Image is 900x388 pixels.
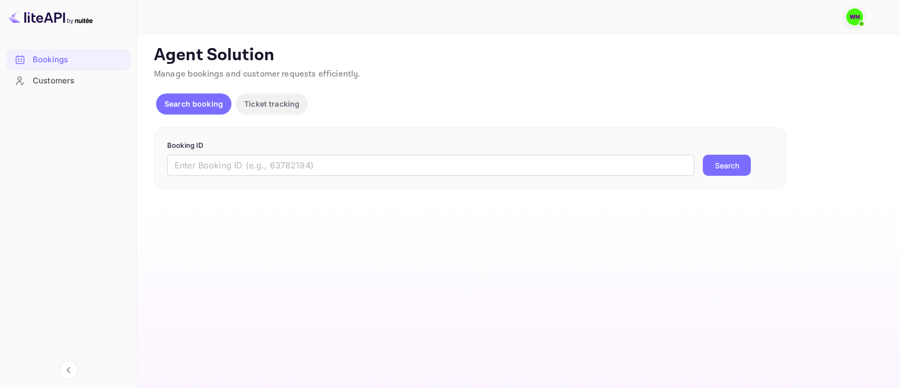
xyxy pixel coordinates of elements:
[167,140,773,151] p: Booking ID
[154,69,361,80] span: Manage bookings and customer requests efficiently.
[33,54,125,66] div: Bookings
[703,155,751,176] button: Search
[33,75,125,87] div: Customers
[167,155,694,176] input: Enter Booking ID (e.g., 63782194)
[154,45,881,66] p: Agent Solution
[846,8,863,25] img: walid harrass
[6,50,130,69] a: Bookings
[244,98,299,109] p: Ticket tracking
[164,98,223,109] p: Search booking
[6,71,130,90] a: Customers
[6,50,130,70] div: Bookings
[59,361,78,380] button: Collapse navigation
[6,71,130,91] div: Customers
[8,8,93,25] img: LiteAPI logo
